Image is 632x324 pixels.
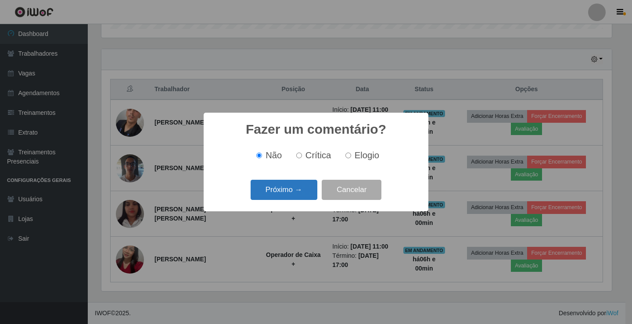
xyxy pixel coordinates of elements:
[251,180,317,200] button: Próximo →
[246,121,386,137] h2: Fazer um comentário?
[322,180,381,200] button: Cancelar
[345,153,351,158] input: Elogio
[355,150,379,160] span: Elogio
[305,150,331,160] span: Crítica
[266,150,282,160] span: Não
[296,153,302,158] input: Crítica
[256,153,262,158] input: Não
